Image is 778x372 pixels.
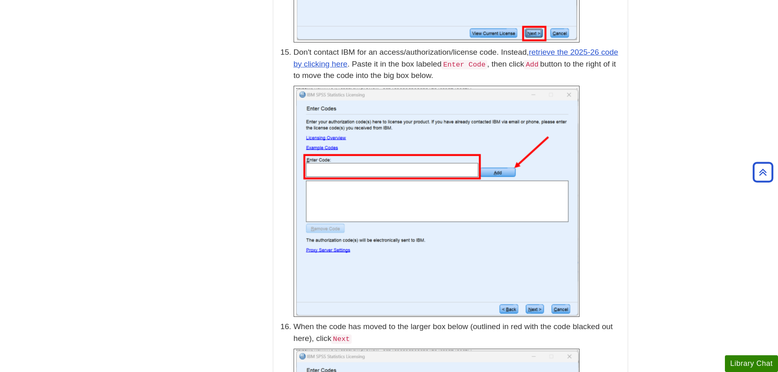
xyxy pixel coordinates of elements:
a: Back to Top [750,167,776,178]
code: Add [524,60,540,69]
p: Don't contact IBM for an access/authorization/license code. Instead, . Paste it in the box labele... [294,47,624,82]
button: Library Chat [725,355,778,372]
img: 'Enter Code' window, all fields are blank; 'Add' is pointed out with red arrow. [294,86,580,317]
code: Next [331,334,351,344]
a: retrieve the 2025-26 code by clicking here [294,48,618,68]
p: When the code has moved to the larger box below (outlined in red with the code blacked out here),... [294,321,624,345]
code: Enter Code [441,60,487,69]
